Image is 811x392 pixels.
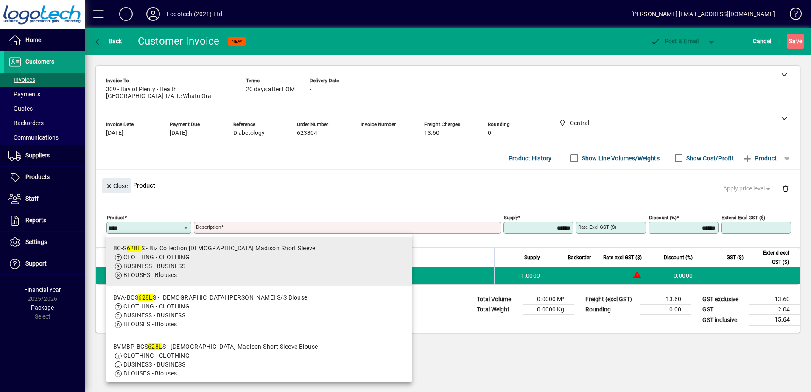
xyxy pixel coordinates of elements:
[4,87,85,101] a: Payments
[523,305,574,315] td: 0.0000 Kg
[4,145,85,166] a: Suppliers
[8,134,59,141] span: Communications
[8,105,33,112] span: Quotes
[754,248,789,267] span: Extend excl GST ($)
[640,294,691,305] td: 13.60
[123,352,190,359] span: CLOTHING - CLOTHING
[25,152,50,159] span: Suppliers
[504,215,518,221] mat-label: Supply
[4,30,85,51] a: Home
[25,195,39,202] span: Staff
[775,185,796,192] app-page-header-button: Delete
[361,130,362,137] span: -
[647,267,698,284] td: 0.0000
[123,361,185,368] span: BUSINESS - BUSINESS
[568,253,591,262] span: Backorder
[650,38,699,45] span: ost & Email
[113,342,318,351] div: BVMBP-BCS S - [DEMOGRAPHIC_DATA] Madison Short Sleeve Blouse
[127,245,141,252] em: 628L
[100,182,133,189] app-page-header-button: Close
[749,294,800,305] td: 13.60
[580,154,660,162] label: Show Line Volumes/Weights
[106,179,128,193] span: Close
[25,58,54,65] span: Customers
[297,130,317,137] span: 623804
[4,232,85,253] a: Settings
[4,210,85,231] a: Reports
[123,370,177,377] span: BLOUSES - Blouses
[232,39,242,44] span: NEW
[723,184,772,193] span: Apply price level
[106,286,412,336] mat-option: BVA-BCS628LS - Ladies Madison S/S Blouse
[113,244,316,253] div: BC-S S - Biz Collection [DEMOGRAPHIC_DATA] Madison Short Sleeve
[4,188,85,210] a: Staff
[665,38,668,45] span: P
[473,305,523,315] td: Total Weight
[581,305,640,315] td: Rounding
[106,237,412,286] mat-option: BC-S628LS - Biz Collection Ladies Madison Short Sleeve
[749,305,800,315] td: 2.04
[4,101,85,116] a: Quotes
[473,294,523,305] td: Total Volume
[4,130,85,145] a: Communications
[102,178,131,193] button: Close
[106,130,123,137] span: [DATE]
[685,154,734,162] label: Show Cost/Profit
[96,170,800,201] div: Product
[603,253,642,262] span: Rate excl GST ($)
[751,34,774,49] button: Cancel
[505,151,555,166] button: Product History
[24,286,61,293] span: Financial Year
[424,130,439,137] span: 13.60
[31,304,54,311] span: Package
[25,238,47,245] span: Settings
[775,178,796,199] button: Delete
[581,294,640,305] td: Freight (excl GST)
[107,215,124,221] mat-label: Product
[25,260,47,267] span: Support
[720,181,776,196] button: Apply price level
[167,7,222,21] div: Logotech (2021) Ltd
[749,315,800,325] td: 15.64
[85,34,131,49] app-page-header-button: Back
[727,253,744,262] span: GST ($)
[787,34,804,49] button: Save
[25,36,41,43] span: Home
[106,86,233,100] span: 309 - Bay of Plenty - Health [GEOGRAPHIC_DATA] T/A Te Whatu Ora
[25,174,50,180] span: Products
[664,253,693,262] span: Discount (%)
[789,38,792,45] span: S
[521,272,540,280] span: 1.0000
[138,294,153,301] em: 628L
[4,73,85,87] a: Invoices
[170,130,187,137] span: [DATE]
[25,217,46,224] span: Reports
[722,215,765,221] mat-label: Extend excl GST ($)
[698,294,749,305] td: GST exclusive
[789,34,802,48] span: ave
[4,116,85,130] a: Backorders
[138,34,220,48] div: Customer Invoice
[753,34,772,48] span: Cancel
[631,7,775,21] div: [PERSON_NAME] [EMAIL_ADDRESS][DOMAIN_NAME]
[698,305,749,315] td: GST
[123,303,190,310] span: CLOTHING - CLOTHING
[649,215,677,221] mat-label: Discount (%)
[4,167,85,188] a: Products
[4,253,85,274] a: Support
[524,253,540,262] span: Supply
[640,305,691,315] td: 0.00
[523,294,574,305] td: 0.0000 M³
[488,130,491,137] span: 0
[8,120,44,126] span: Backorders
[578,224,616,230] mat-label: Rate excl GST ($)
[196,224,221,230] mat-label: Description
[310,86,311,93] span: -
[123,272,177,278] span: BLOUSES - Blouses
[246,86,295,93] span: 20 days after EOM
[123,254,190,260] span: CLOTHING - CLOTHING
[233,130,265,137] span: Diabetology
[94,38,122,45] span: Back
[106,336,412,385] mat-option: BVMBP-BCS628LS - Ladies Madison Short Sleeve Blouse
[783,2,800,29] a: Knowledge Base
